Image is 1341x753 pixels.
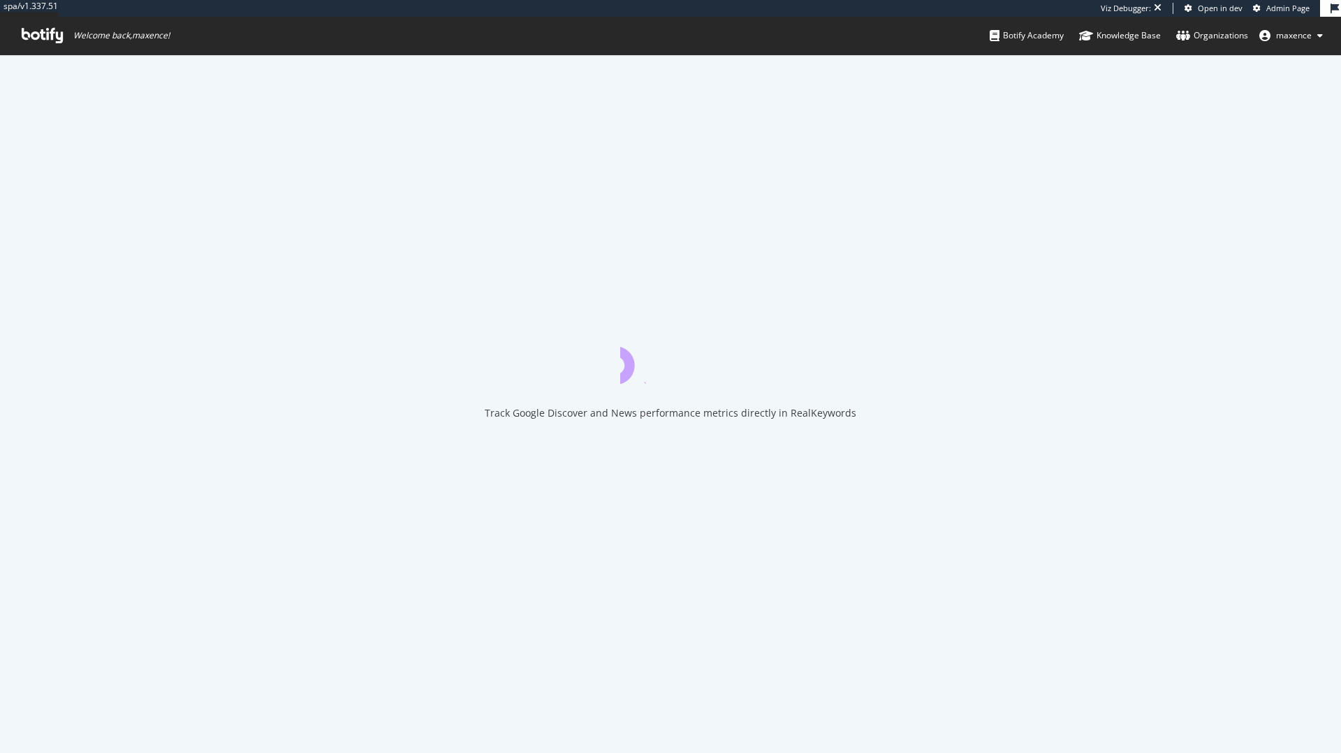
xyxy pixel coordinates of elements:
[1266,3,1310,13] span: Admin Page
[1276,29,1312,41] span: maxence
[1185,3,1243,14] a: Open in dev
[1079,17,1161,54] a: Knowledge Base
[1248,24,1334,47] button: maxence
[1079,29,1161,43] div: Knowledge Base
[1176,17,1248,54] a: Organizations
[1198,3,1243,13] span: Open in dev
[990,17,1064,54] a: Botify Academy
[990,29,1064,43] div: Botify Academy
[73,30,170,41] span: Welcome back, maxence !
[1253,3,1310,14] a: Admin Page
[1176,29,1248,43] div: Organizations
[1101,3,1151,14] div: Viz Debugger:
